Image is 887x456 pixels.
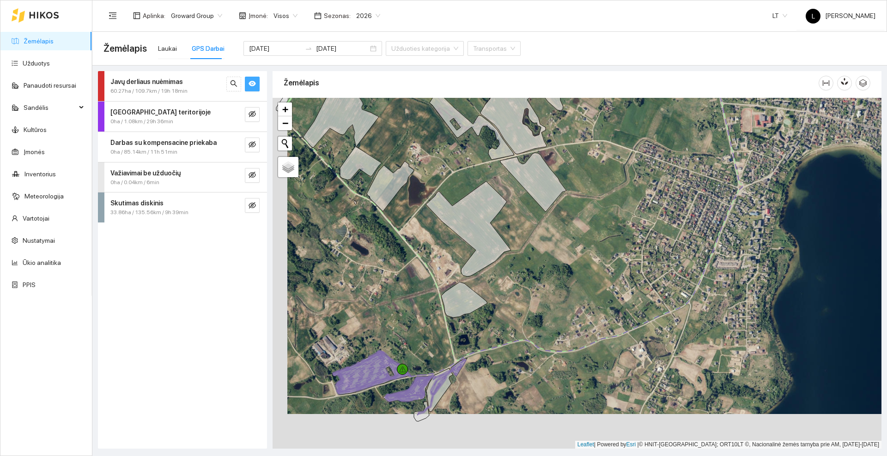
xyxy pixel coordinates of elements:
[278,157,298,177] a: Layers
[24,148,45,156] a: Įmonės
[98,132,267,162] div: Darbas su kompensacine priekaba0ha / 85.14km / 11h 51mineye-invisible
[110,78,183,85] strong: Javų derliaus nuėmimas
[249,11,268,21] span: Įmonė :
[249,171,256,180] span: eye-invisible
[110,117,173,126] span: 0ha / 1.08km / 29h 36min
[249,43,301,54] input: Pradžios data
[245,168,260,183] button: eye-invisible
[110,148,177,156] span: 0ha / 85.14km / 11h 51min
[812,9,815,24] span: L
[98,71,267,101] div: Javų derliaus nuėmimas60.27ha / 109.7km / 19h 18minsearcheye
[110,178,159,187] span: 0ha / 0.04km / 6min
[356,9,380,23] span: 2026
[23,215,49,222] a: Vartotojai
[245,77,260,91] button: eye
[109,12,117,20] span: menu-fold
[819,79,833,87] span: column-width
[103,6,122,25] button: menu-fold
[226,77,241,91] button: search
[239,12,246,19] span: shop
[98,102,267,132] div: [GEOGRAPHIC_DATA] teritorijoje0ha / 1.08km / 29h 36mineye-invisible
[273,9,298,23] span: Visos
[577,441,594,448] a: Leaflet
[806,12,875,19] span: [PERSON_NAME]
[249,110,256,119] span: eye-invisible
[245,138,260,152] button: eye-invisible
[284,70,819,96] div: Žemėlapis
[249,80,256,89] span: eye
[98,162,267,192] div: Važiavimai be užduočių0ha / 0.04km / 6mineye-invisible
[23,259,61,266] a: Ūkio analitika
[24,192,64,200] a: Meteorologija
[24,37,54,45] a: Žemėlapis
[305,45,312,52] span: swap-right
[171,9,222,23] span: Groward Group
[24,82,76,89] a: Panaudoti resursai
[282,117,288,129] span: −
[819,76,833,90] button: column-width
[103,41,147,56] span: Žemėlapis
[772,9,787,23] span: LT
[245,198,260,213] button: eye-invisible
[249,202,256,210] span: eye-invisible
[626,441,636,448] a: Esri
[249,141,256,150] span: eye-invisible
[23,60,50,67] a: Užduotys
[110,87,188,96] span: 60.27ha / 109.7km / 19h 18min
[24,98,76,117] span: Sandėlis
[98,192,267,222] div: Skutimas diskinis33.86ha / 135.56km / 9h 39mineye-invisible
[23,237,55,244] a: Nustatymai
[133,12,140,19] span: layout
[282,103,288,115] span: +
[638,441,639,448] span: |
[143,11,165,21] span: Aplinka :
[110,199,164,207] strong: Skutimas diskinis
[110,208,188,217] span: 33.86ha / 135.56km / 9h 39min
[23,281,36,288] a: PPIS
[192,43,225,54] div: GPS Darbai
[314,12,322,19] span: calendar
[575,441,881,449] div: | Powered by © HNIT-[GEOGRAPHIC_DATA]; ORT10LT ©, Nacionalinė žemės tarnyba prie AM, [DATE]-[DATE]
[110,169,181,177] strong: Važiavimai be užduočių
[24,170,56,178] a: Inventorius
[278,137,292,150] button: Initiate a new search
[24,126,47,133] a: Kultūros
[158,43,177,54] div: Laukai
[110,139,217,146] strong: Darbas su kompensacine priekaba
[305,45,312,52] span: to
[278,102,292,116] a: Zoom in
[324,11,351,21] span: Sezonas :
[110,108,211,116] strong: [GEOGRAPHIC_DATA] teritorijoje
[278,116,292,130] a: Zoom out
[245,107,260,122] button: eye-invisible
[316,43,368,54] input: Pabaigos data
[230,80,237,89] span: search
